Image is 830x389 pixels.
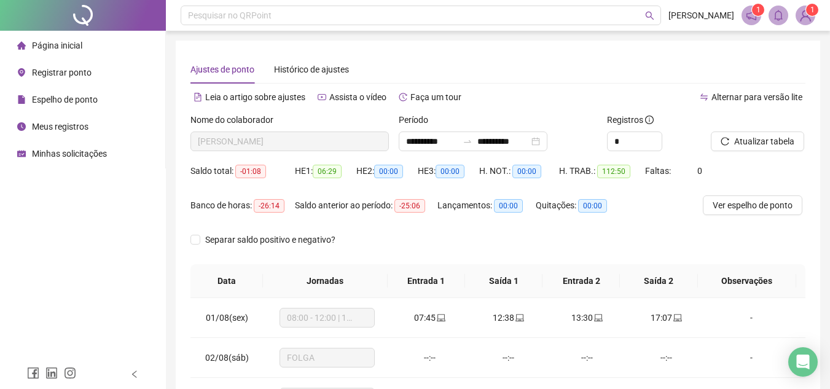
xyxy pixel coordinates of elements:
span: instagram [64,367,76,379]
span: Ajustes de ponto [190,65,254,74]
span: Separar saldo positivo e negativo? [200,233,340,246]
th: Data [190,264,263,298]
span: 1 [756,6,761,14]
span: left [130,370,139,379]
span: 00:00 [374,165,403,178]
div: HE 1: [295,164,356,178]
span: laptop [593,313,603,322]
div: Banco de horas: [190,198,295,213]
th: Saída 1 [465,264,542,298]
span: swap-right [463,136,472,146]
span: Faça um tour [410,92,461,102]
span: search [645,11,654,20]
button: Ver espelho de ponto [703,195,802,215]
div: --:-- [636,351,695,364]
span: notification [746,10,757,21]
span: file-text [194,93,202,101]
span: youtube [318,93,326,101]
span: Leia o artigo sobre ajustes [205,92,305,102]
label: Nome do colaborador [190,113,281,127]
span: schedule [17,149,26,158]
span: Atualizar tabela [734,135,794,148]
span: Minhas solicitações [32,149,107,159]
span: facebook [27,367,39,379]
span: 00:00 [436,165,464,178]
div: --:-- [558,351,617,364]
span: Meus registros [32,122,88,132]
span: -26:14 [254,199,284,213]
th: Observações [698,264,796,298]
button: Atualizar tabela [711,132,804,151]
span: 00:00 [494,199,523,213]
span: file [17,95,26,104]
span: -01:08 [235,165,266,178]
span: Histórico de ajustes [274,65,349,74]
span: 02/08(sáb) [205,353,249,363]
span: Ver espelho de ponto [713,198,793,212]
span: info-circle [645,116,654,124]
div: 12:38 [479,311,538,324]
span: to [463,136,472,146]
span: 08:00 - 12:00 | 13:00 - 17:00 [287,308,367,327]
span: Página inicial [32,41,82,50]
span: Registrar ponto [32,68,92,77]
div: 07:45 [401,311,460,324]
div: - [715,311,788,324]
span: laptop [672,313,682,322]
div: HE 3: [418,164,479,178]
span: 00:00 [512,165,541,178]
span: swap [700,93,708,101]
span: 06:29 [313,165,342,178]
span: history [399,93,407,101]
sup: 1 [752,4,764,16]
span: Faltas: [645,166,673,176]
span: Alternar para versão lite [711,92,802,102]
div: 17:07 [636,311,695,324]
span: home [17,41,26,50]
span: LARISSA GONCALVES DOS SANTOS [198,132,382,151]
span: 112:50 [597,165,630,178]
th: Jornadas [263,264,388,298]
span: Observações [708,274,786,288]
div: 13:30 [558,311,617,324]
div: - [715,351,788,364]
span: laptop [436,313,445,322]
div: H. TRAB.: [559,164,645,178]
div: --:-- [479,351,538,364]
div: HE 2: [356,164,418,178]
span: 0 [697,166,702,176]
div: H. NOT.: [479,164,559,178]
span: 01/08(sex) [206,313,248,323]
span: 1 [810,6,815,14]
th: Entrada 1 [388,264,465,298]
span: Assista o vídeo [329,92,386,102]
span: clock-circle [17,122,26,131]
div: Lançamentos: [437,198,536,213]
span: -25:06 [394,199,425,213]
label: Período [399,113,436,127]
th: Entrada 2 [542,264,620,298]
span: FOLGA [287,348,367,367]
span: environment [17,68,26,77]
span: laptop [514,313,524,322]
div: --:-- [401,351,460,364]
span: [PERSON_NAME] [668,9,734,22]
th: Saída 2 [620,264,697,298]
div: Saldo total: [190,164,295,178]
div: Open Intercom Messenger [788,347,818,377]
span: bell [773,10,784,21]
img: 84045 [796,6,815,25]
div: Saldo anterior ao período: [295,198,437,213]
span: linkedin [45,367,58,379]
sup: Atualize o seu contato no menu Meus Dados [806,4,818,16]
span: 00:00 [578,199,607,213]
span: reload [721,137,729,146]
div: Quitações: [536,198,622,213]
span: Espelho de ponto [32,95,98,104]
span: Registros [607,113,654,127]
